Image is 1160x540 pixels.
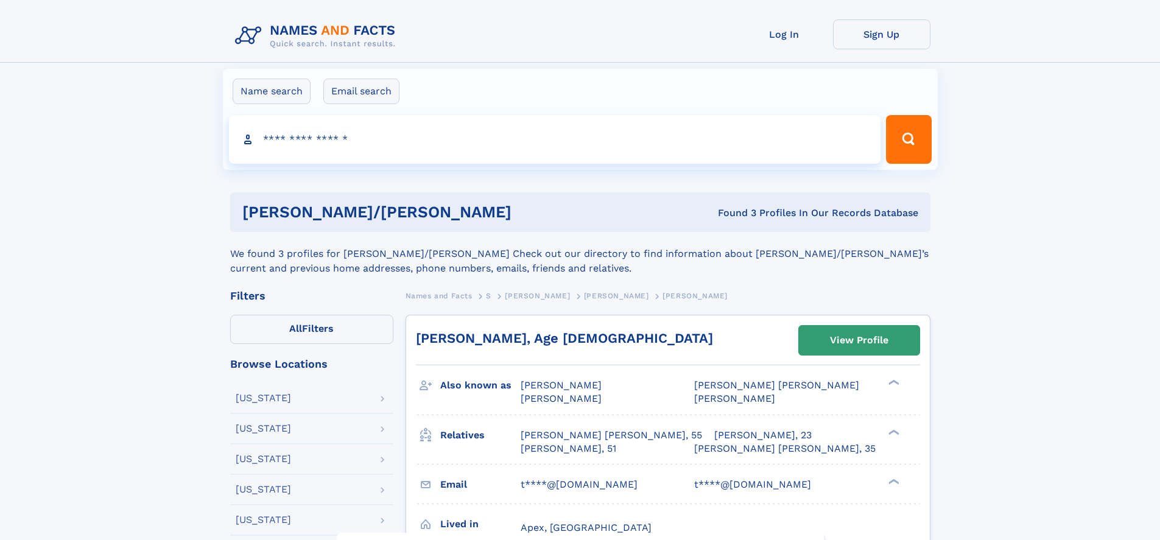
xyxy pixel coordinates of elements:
[584,288,649,303] a: [PERSON_NAME]
[694,442,876,455] a: [PERSON_NAME] [PERSON_NAME], 35
[521,442,616,455] a: [PERSON_NAME], 51
[440,474,521,495] h3: Email
[236,393,291,403] div: [US_STATE]
[799,326,919,355] a: View Profile
[236,485,291,494] div: [US_STATE]
[236,424,291,433] div: [US_STATE]
[521,522,652,533] span: Apex, [GEOGRAPHIC_DATA]
[416,331,713,346] a: [PERSON_NAME], Age [DEMOGRAPHIC_DATA]
[886,115,931,164] button: Search Button
[230,315,393,344] label: Filters
[714,429,812,442] a: [PERSON_NAME], 23
[885,379,900,387] div: ❯
[406,288,473,303] a: Names and Facts
[584,292,649,300] span: [PERSON_NAME]
[229,115,881,164] input: search input
[289,323,302,334] span: All
[833,19,930,49] a: Sign Up
[830,326,888,354] div: View Profile
[230,232,930,276] div: We found 3 profiles for [PERSON_NAME]/[PERSON_NAME] Check out our directory to find information a...
[236,515,291,525] div: [US_STATE]
[236,454,291,464] div: [US_STATE]
[521,379,602,391] span: [PERSON_NAME]
[663,292,728,300] span: [PERSON_NAME]
[521,393,602,404] span: [PERSON_NAME]
[440,375,521,396] h3: Also known as
[505,292,570,300] span: [PERSON_NAME]
[736,19,833,49] a: Log In
[694,393,775,404] span: [PERSON_NAME]
[486,292,491,300] span: S
[230,359,393,370] div: Browse Locations
[694,379,859,391] span: [PERSON_NAME] [PERSON_NAME]
[486,288,491,303] a: S
[440,514,521,535] h3: Lived in
[885,477,900,485] div: ❯
[230,290,393,301] div: Filters
[521,429,702,442] a: [PERSON_NAME] [PERSON_NAME], 55
[230,19,406,52] img: Logo Names and Facts
[505,288,570,303] a: [PERSON_NAME]
[242,205,615,220] h1: [PERSON_NAME]/[PERSON_NAME]
[614,206,918,220] div: Found 3 Profiles In Our Records Database
[323,79,399,104] label: Email search
[233,79,311,104] label: Name search
[440,425,521,446] h3: Relatives
[885,428,900,436] div: ❯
